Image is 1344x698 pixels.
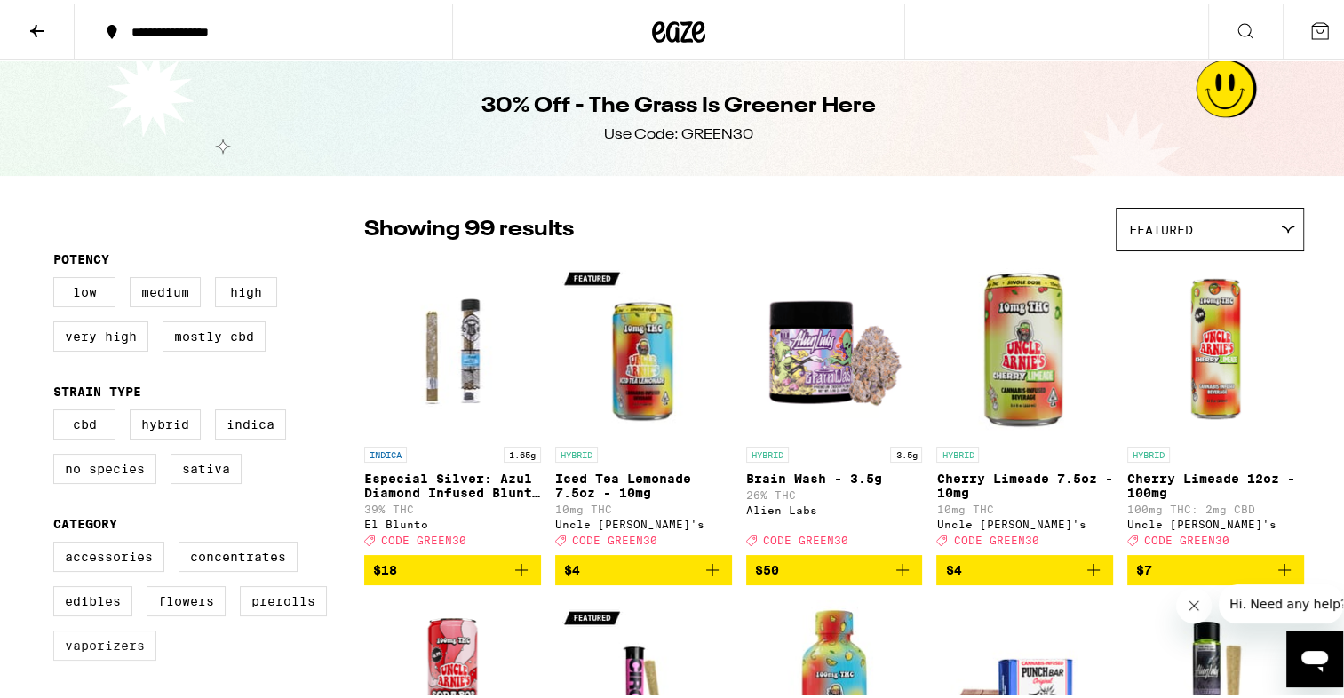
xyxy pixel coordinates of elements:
[936,443,979,459] p: HYBRID
[53,406,115,436] label: CBD
[555,515,732,527] div: Uncle [PERSON_NAME]'s
[763,531,848,543] span: CODE GREEN30
[746,468,923,482] p: Brain Wash - 3.5g
[746,257,923,434] img: Alien Labs - Brain Wash - 3.5g
[1127,443,1170,459] p: HYBRID
[1127,551,1304,582] button: Add to bag
[53,381,141,395] legend: Strain Type
[572,531,657,543] span: CODE GREEN30
[890,443,922,459] p: 3.5g
[936,515,1113,527] div: Uncle [PERSON_NAME]'s
[364,257,541,434] img: El Blunto - Especial Silver: Azul Diamond Infused Blunt - 1.65g
[364,515,541,527] div: El Blunto
[1136,559,1152,574] span: $7
[364,257,541,551] a: Open page for Especial Silver: Azul Diamond Infused Blunt - 1.65g from El Blunto
[215,406,286,436] label: Indica
[130,274,201,304] label: Medium
[364,443,407,459] p: INDICA
[555,443,598,459] p: HYBRID
[481,88,876,118] h1: 30% Off - The Grass Is Greener Here
[1129,219,1193,234] span: Featured
[1127,257,1304,551] a: Open page for Cherry Limeade 12oz - 100mg from Uncle Arnie's
[555,468,732,496] p: Iced Tea Lemonade 7.5oz - 10mg
[936,551,1113,582] button: Add to bag
[555,257,732,551] a: Open page for Iced Tea Lemonade 7.5oz - 10mg from Uncle Arnie's
[364,211,574,242] p: Showing 99 results
[147,583,226,613] label: Flowers
[953,531,1038,543] span: CODE GREEN30
[746,257,923,551] a: Open page for Brain Wash - 3.5g from Alien Labs
[364,468,541,496] p: Especial Silver: Azul Diamond Infused Blunt - 1.65g
[53,450,156,480] label: No Species
[1176,584,1212,620] iframe: Close message
[171,450,242,480] label: Sativa
[1127,468,1304,496] p: Cherry Limeade 12oz - 100mg
[240,583,327,613] label: Prerolls
[1144,531,1229,543] span: CODE GREEN30
[746,486,923,497] p: 26% THC
[604,122,753,141] div: Use Code: GREEN30
[53,274,115,304] label: Low
[53,583,132,613] label: Edibles
[1127,500,1304,512] p: 100mg THC: 2mg CBD
[381,531,466,543] span: CODE GREEN30
[179,538,298,568] label: Concentrates
[504,443,541,459] p: 1.65g
[163,318,266,348] label: Mostly CBD
[1286,627,1343,684] iframe: Button to launch messaging window
[1127,515,1304,527] div: Uncle [PERSON_NAME]'s
[936,500,1113,512] p: 10mg THC
[1127,257,1304,434] img: Uncle Arnie's - Cherry Limeade 12oz - 100mg
[373,559,397,574] span: $18
[53,249,109,263] legend: Potency
[215,274,277,304] label: High
[53,318,148,348] label: Very High
[555,257,732,434] img: Uncle Arnie's - Iced Tea Lemonade 7.5oz - 10mg
[746,443,789,459] p: HYBRID
[555,551,732,582] button: Add to bag
[936,257,1113,434] img: Uncle Arnie's - Cherry Limeade 7.5oz - 10mg
[1219,581,1343,620] iframe: Message from company
[364,500,541,512] p: 39% THC
[755,559,779,574] span: $50
[130,406,201,436] label: Hybrid
[53,513,117,527] legend: Category
[936,257,1113,551] a: Open page for Cherry Limeade 7.5oz - 10mg from Uncle Arnie's
[555,500,732,512] p: 10mg THC
[53,538,164,568] label: Accessories
[11,12,128,27] span: Hi. Need any help?
[364,551,541,582] button: Add to bag
[564,559,580,574] span: $4
[936,468,1113,496] p: Cherry Limeade 7.5oz - 10mg
[945,559,961,574] span: $4
[746,551,923,582] button: Add to bag
[53,627,156,657] label: Vaporizers
[746,501,923,512] div: Alien Labs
